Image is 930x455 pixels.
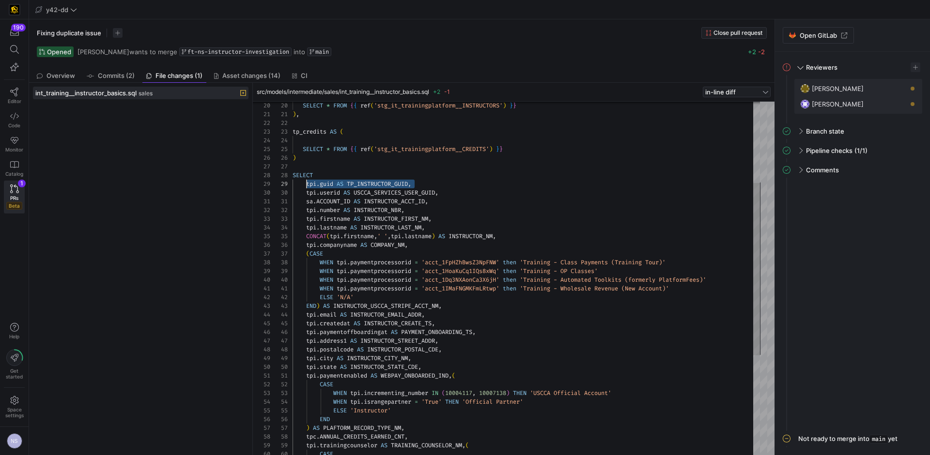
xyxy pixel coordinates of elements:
[337,285,347,292] span: tpi
[303,102,323,109] span: SELECT
[253,363,270,371] div: 50
[306,224,316,231] span: tpi
[323,302,330,310] span: AS
[364,197,425,205] span: INSTRUCTOR_ACCT_ID
[783,123,922,139] mat-expansion-panel-header: Branch state
[4,431,25,451] button: NS
[307,47,331,56] a: main
[421,267,499,275] span: 'acct_1HoaKuCq1IQs8xWq'
[33,87,248,99] button: int_training__instructor_basics.sqlsales
[350,285,411,292] span: paymentprocessorid
[401,232,404,240] span: .
[293,110,296,118] span: )
[257,89,429,95] span: src/models/intermediate/sales/int_training__instructor_basics.sql
[270,284,288,293] div: 41
[438,232,445,240] span: AS
[270,328,288,336] div: 46
[496,145,499,153] span: }
[270,249,288,258] div: 37
[4,181,25,213] a: PRsBeta1
[337,258,347,266] span: tpi
[270,110,288,119] div: 21
[253,110,270,119] div: 21
[357,346,364,353] span: AS
[354,215,360,223] span: AS
[270,180,288,188] div: 29
[503,285,516,292] span: then
[320,206,340,214] span: number
[98,73,135,79] span: Commits (2)
[5,407,24,418] span: Space settings
[253,188,270,197] div: 30
[350,311,421,318] span: INSTRUCTOR_EMAIL_ADDR
[421,311,425,318] span: ,
[408,180,411,188] span: ,
[340,128,343,136] span: (
[449,232,493,240] span: INSTRUCTOR_NM
[343,189,350,197] span: AS
[4,108,25,132] a: Code
[489,145,493,153] span: )
[253,101,270,110] div: 20
[783,162,922,178] mat-expansion-panel-header: Comments
[340,232,343,240] span: .
[513,102,516,109] span: }
[354,189,435,197] span: USCCA_SERVICES_USER_GUID
[350,145,354,153] span: {
[367,346,438,353] span: INSTRUCTOR_POSTAL_CDE
[316,363,320,371] span: .
[320,354,333,362] span: city
[4,392,25,423] a: Spacesettings
[6,202,22,210] span: Beta
[306,311,316,318] span: tpi
[77,48,177,56] span: wants to merge
[347,354,408,362] span: INSTRUCTOR_CITY_NM
[472,328,476,336] span: ,
[337,293,354,301] span: 'N/A'
[520,258,666,266] span: 'Training - Class Payments (Training Tour)'
[330,232,340,240] span: tpi
[222,73,280,79] span: Asset changes (14)
[435,337,438,345] span: ,
[306,189,316,197] span: tpi
[493,232,496,240] span: ,
[316,189,320,197] span: .
[354,206,401,214] span: INSTRUCTOR_NBR
[253,145,270,153] div: 25
[270,101,288,110] div: 20
[270,206,288,214] div: 32
[270,258,288,267] div: 38
[360,224,421,231] span: INSTRUCTOR_LAST_NM
[35,89,137,97] span: int_training__instructor_basics.sql
[270,153,288,162] div: 26
[270,293,288,302] div: 42
[701,27,767,39] button: Close pull request
[320,224,347,231] span: lastname
[415,285,418,292] span: =
[421,276,499,284] span: 'acct_1Dq3NXAonCa3X6jH'
[320,241,357,249] span: companyname
[350,267,411,275] span: paymentprocessorid
[306,250,310,258] span: (
[421,224,425,231] span: ,
[354,145,357,153] span: {
[418,363,421,371] span: ,
[253,328,270,336] div: 46
[293,128,326,136] span: tp_credits
[316,346,320,353] span: .
[415,258,418,266] span: =
[306,215,316,223] span: tpi
[253,336,270,345] div: 47
[401,206,404,214] span: ,
[306,197,313,205] span: sa
[270,310,288,319] div: 44
[435,189,438,197] span: ,
[347,267,350,275] span: .
[8,98,21,104] span: Editor
[270,354,288,363] div: 49
[37,29,101,37] span: Fixing duplicate issue
[270,302,288,310] div: 43
[391,328,398,336] span: AS
[320,319,350,327] span: createdat
[326,232,330,240] span: (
